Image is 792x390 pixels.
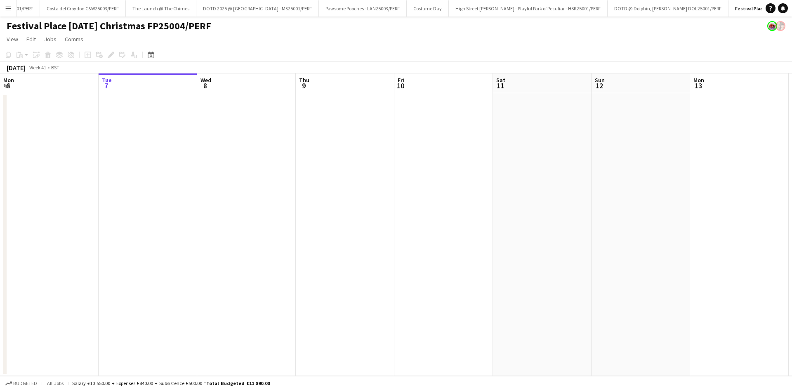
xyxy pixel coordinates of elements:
app-user-avatar: Bakehouse Costume [767,21,777,31]
span: 10 [396,81,404,90]
span: Budgeted [13,381,37,386]
div: BST [51,64,59,71]
span: Mon [3,76,14,84]
span: 11 [495,81,505,90]
app-user-avatar: Performer Department [775,21,785,31]
span: 8 [199,81,211,90]
a: View [3,34,21,45]
span: Mon [693,76,704,84]
button: Pawsome Pooches - LAN25003/PERF [319,0,407,17]
span: View [7,35,18,43]
span: 7 [101,81,112,90]
div: Salary £10 550.00 + Expenses £840.00 + Subsistence £500.00 = [72,380,270,386]
button: The Launch @ The Chimes [126,0,196,17]
span: Week 41 [27,64,48,71]
span: Jobs [44,35,57,43]
span: Thu [299,76,309,84]
span: Comms [65,35,83,43]
span: Sun [595,76,605,84]
button: Costa del Croydon C&W25003/PERF [40,0,126,17]
span: 6 [2,81,14,90]
button: DOTD @ Dolphin, [PERSON_NAME] DOL25001/PERF [608,0,728,17]
span: Fri [398,76,404,84]
div: [DATE] [7,64,26,72]
span: All jobs [45,380,65,386]
span: Edit [26,35,36,43]
span: 12 [594,81,605,90]
span: Tue [102,76,112,84]
span: 9 [298,81,309,90]
a: Comms [61,34,87,45]
span: Sat [496,76,505,84]
button: Costume Day [407,0,449,17]
span: Total Budgeted £11 890.00 [206,380,270,386]
h1: Festival Place [DATE] Christmas FP25004/PERF [7,20,211,32]
button: DOTD 2025 @ [GEOGRAPHIC_DATA] - MS25001/PERF [196,0,319,17]
span: 13 [692,81,704,90]
button: Budgeted [4,379,38,388]
a: Edit [23,34,39,45]
span: Wed [200,76,211,84]
button: High Street [PERSON_NAME] - Playful Park of Peculiar - HSK25001/PERF [449,0,608,17]
a: Jobs [41,34,60,45]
